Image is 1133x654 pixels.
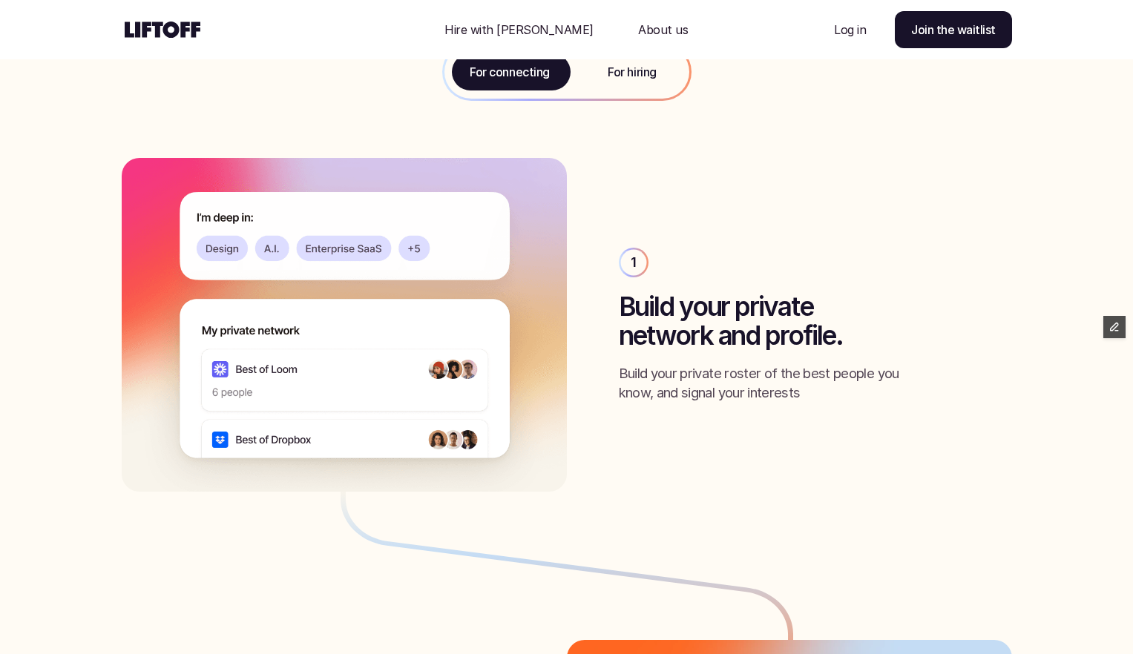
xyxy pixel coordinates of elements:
h3: Build your private network and profile. [619,292,1012,349]
p: For hiring [608,63,656,81]
p: Log in [834,21,866,39]
p: Hire with [PERSON_NAME] [444,21,594,39]
p: Join the waitlist [911,21,996,39]
p: Build your private roster of the best people you know, and signal your interests [619,364,933,403]
a: Join the waitlist [895,11,1012,48]
a: Nav Link [620,12,706,47]
button: Edit Framer Content [1103,316,1126,338]
p: About us [638,21,688,39]
p: For connecting [470,63,549,81]
p: 1 [631,253,636,272]
a: Nav Link [816,12,884,47]
a: Nav Link [427,12,611,47]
